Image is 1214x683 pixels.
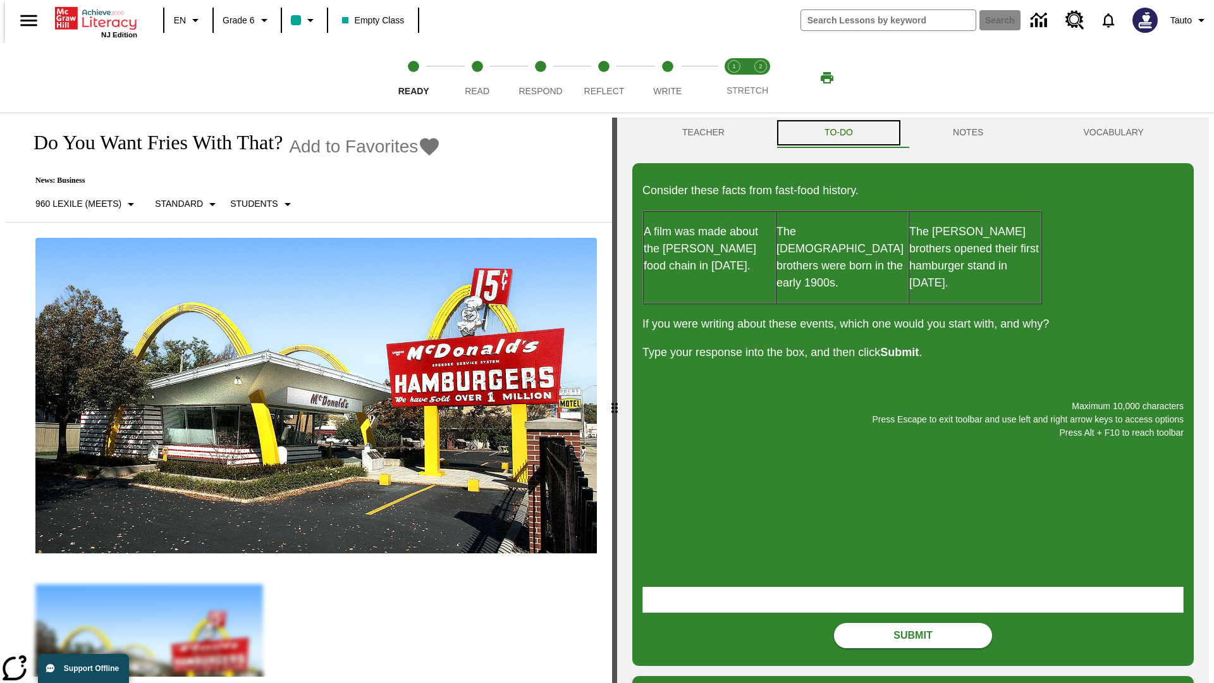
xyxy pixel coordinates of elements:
[30,193,144,216] button: Select Lexile, 960 Lexile (Meets)
[5,118,612,677] div: reading
[653,86,682,96] span: Write
[5,10,185,22] body: Maximum 10,000 characters Press Escape to exit toolbar and use left and right arrow keys to acces...
[289,135,441,157] button: Add to Favorites - Do You Want Fries With That?
[801,10,976,30] input: search field
[632,118,1194,148] div: Instructional Panel Tabs
[168,9,209,32] button: Language: EN, Select a language
[742,43,779,113] button: Stretch Respond step 2 of 2
[642,182,1184,199] p: Consider these facts from fast-food history.
[1023,3,1058,38] a: Data Center
[1170,14,1192,27] span: Tauto
[716,43,752,113] button: Stretch Read step 1 of 2
[1058,3,1092,37] a: Resource Center, Will open in new tab
[465,86,489,96] span: Read
[38,654,129,683] button: Support Offline
[377,43,450,113] button: Ready step 1 of 5
[632,118,775,148] button: Teacher
[642,316,1184,333] p: If you were writing about these events, which one would you start with, and why?
[642,344,1184,361] p: Type your response into the box, and then click .
[644,223,775,274] p: A film was made about the [PERSON_NAME] food chain in [DATE].
[732,63,735,70] text: 1
[504,43,577,113] button: Respond step 3 of 5
[55,4,137,39] div: Home
[584,86,625,96] span: Reflect
[398,86,429,96] span: Ready
[150,193,225,216] button: Scaffolds, Standard
[759,63,762,70] text: 2
[834,623,992,648] button: Submit
[909,223,1041,292] p: The [PERSON_NAME] brothers opened their first hamburger stand in [DATE].
[101,31,137,39] span: NJ Edition
[631,43,704,113] button: Write step 5 of 5
[518,86,562,96] span: Respond
[20,131,283,154] h1: Do You Want Fries With That?
[342,14,405,27] span: Empty Class
[1132,8,1158,33] img: Avatar
[225,193,300,216] button: Select Student
[35,197,121,211] p: 960 Lexile (Meets)
[1165,9,1214,32] button: Profile/Settings
[440,43,513,113] button: Read step 2 of 5
[64,664,119,673] span: Support Offline
[289,137,418,157] span: Add to Favorites
[727,85,768,95] span: STRETCH
[1092,4,1125,37] a: Notifications
[612,118,617,683] div: Press Enter or Spacebar and then press right and left arrow keys to move the slider
[880,346,919,359] strong: Submit
[642,413,1184,426] p: Press Escape to exit toolbar and use left and right arrow keys to access options
[775,118,903,148] button: TO-DO
[155,197,203,211] p: Standard
[567,43,641,113] button: Reflect step 4 of 5
[642,426,1184,440] p: Press Alt + F10 to reach toolbar
[642,400,1184,413] p: Maximum 10,000 characters
[230,197,278,211] p: Students
[218,9,277,32] button: Grade: Grade 6, Select a grade
[903,118,1033,148] button: NOTES
[286,9,323,32] button: Class color is teal. Change class color
[617,118,1209,683] div: activity
[20,176,441,185] p: News: Business
[776,223,908,292] p: The [DEMOGRAPHIC_DATA] brothers were born in the early 1900s.
[1033,118,1194,148] button: VOCABULARY
[807,66,847,89] button: Print
[174,14,186,27] span: EN
[1125,4,1165,37] button: Select a new avatar
[35,238,597,554] img: One of the first McDonald's stores, with the iconic red sign and golden arches.
[223,14,255,27] span: Grade 6
[10,2,47,39] button: Open side menu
